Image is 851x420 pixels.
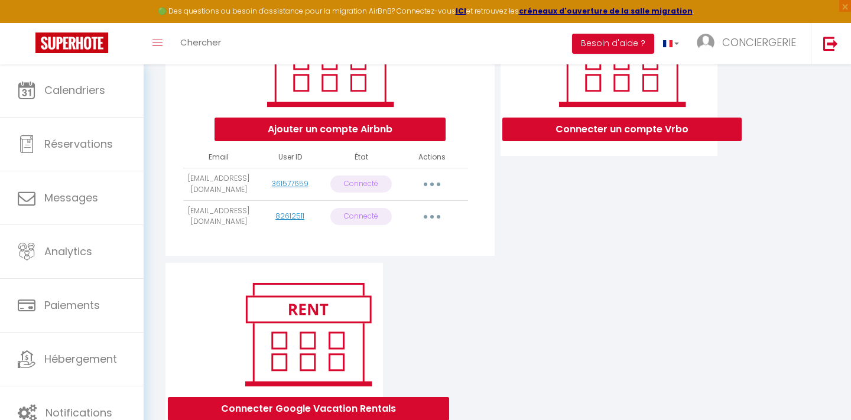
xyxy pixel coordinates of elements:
span: Paiements [44,298,100,312]
span: Calendriers [44,83,105,97]
img: Super Booking [35,32,108,53]
img: logout [823,36,838,51]
span: Notifications [46,405,112,420]
a: ICI [456,6,466,16]
a: 361577659 [272,178,308,188]
th: Actions [397,147,467,168]
th: État [326,147,397,168]
p: Connecté [330,208,392,225]
a: ... CONCIERGERIE [688,23,811,64]
span: Chercher [180,36,221,48]
button: Besoin d'aide ? [572,34,654,54]
th: Email [183,147,254,168]
td: [EMAIL_ADDRESS][DOMAIN_NAME] [183,200,254,233]
a: Chercher [171,23,230,64]
span: Analytics [44,244,92,259]
span: CONCIERGERIE [722,35,796,50]
button: Connecter un compte Vrbo [502,118,742,141]
img: ... [697,34,714,51]
span: Messages [44,190,98,205]
span: Hébergement [44,351,117,366]
p: Connecté [330,175,392,193]
td: [EMAIL_ADDRESS][DOMAIN_NAME] [183,168,254,200]
span: Réservations [44,136,113,151]
button: Ajouter un compte Airbnb [215,118,446,141]
th: User ID [254,147,325,168]
a: 82612511 [275,211,304,221]
img: rent.png [233,278,384,391]
a: créneaux d'ouverture de la salle migration [519,6,693,16]
button: Ouvrir le widget de chat LiveChat [9,5,45,40]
